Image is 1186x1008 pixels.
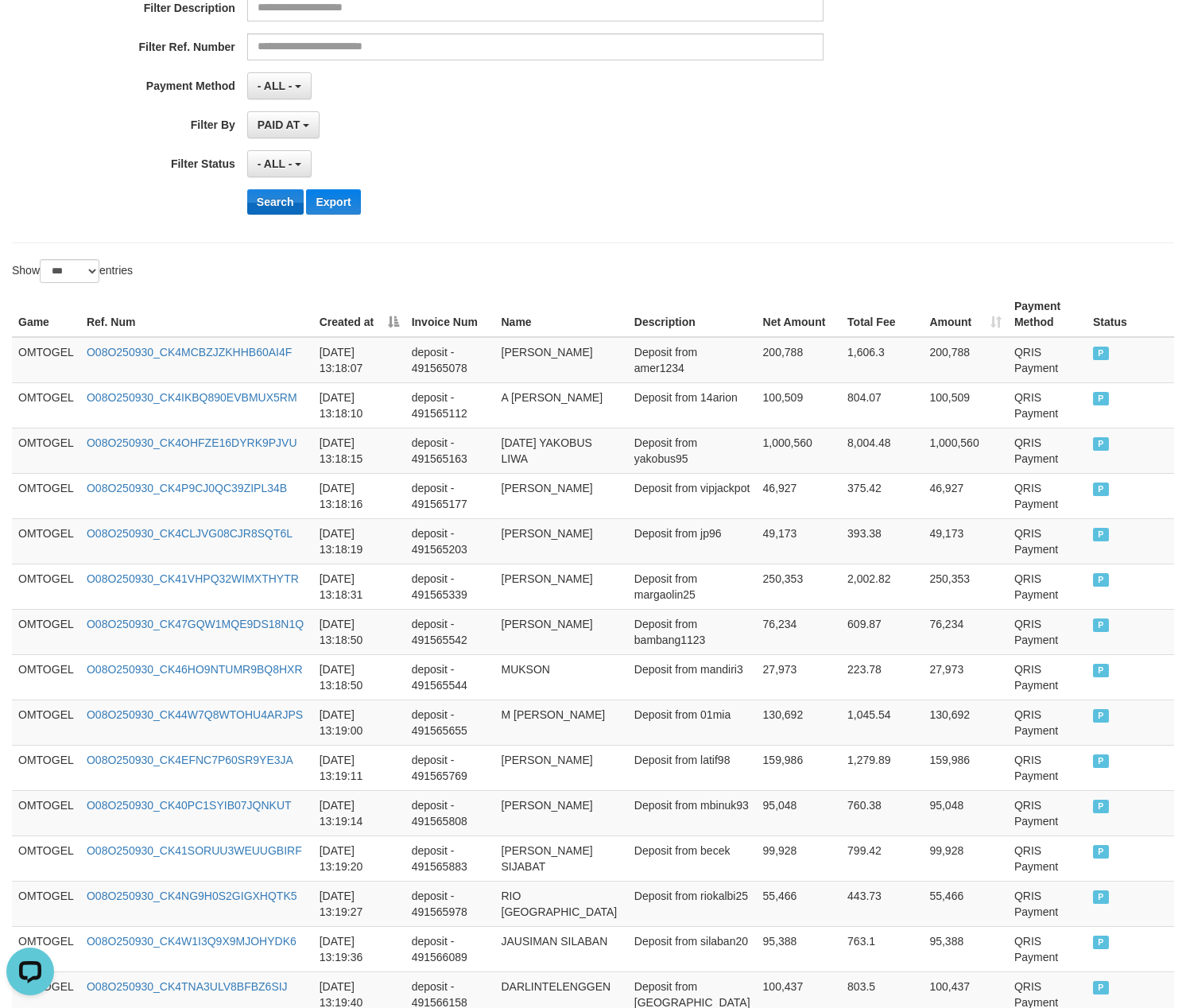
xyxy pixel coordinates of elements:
th: Ref. Num [80,292,313,337]
span: PAID [1093,437,1109,451]
td: [DATE] 13:19:11 [313,745,405,790]
a: O08O250930_CK41SORUU3WEUUGBIRF [87,844,302,857]
span: PAID [1093,800,1109,813]
td: [PERSON_NAME] [495,518,628,564]
td: deposit - 491565544 [405,654,495,700]
td: deposit - 491565655 [405,700,495,745]
td: 95,388 [757,926,842,971]
td: 393.38 [841,518,923,564]
td: [DATE] 13:19:36 [313,926,405,971]
td: deposit - 491565112 [405,382,495,428]
td: 200,788 [757,337,842,383]
td: [PERSON_NAME] [495,745,628,790]
a: O08O250930_CK4EFNC7P60SR9YE3JA [87,754,293,766]
td: QRIS Payment [1008,473,1087,518]
td: Deposit from riokalbi25 [628,881,757,926]
td: 27,973 [757,654,842,700]
td: Deposit from jp96 [628,518,757,564]
a: O08O250930_CK4CLJVG08CJR8SQT6L [87,527,293,540]
td: 46,927 [923,473,1008,518]
td: 223.78 [841,654,923,700]
td: [DATE] 13:18:10 [313,382,405,428]
td: [DATE] 13:18:31 [313,564,405,609]
span: - ALL - [258,157,293,170]
td: [DATE] 13:18:19 [313,518,405,564]
td: 159,986 [923,745,1008,790]
td: 95,048 [923,790,1008,835]
td: OMTOGEL [12,654,80,700]
td: deposit - 491565978 [405,881,495,926]
th: Game [12,292,80,337]
td: [PERSON_NAME] SIJABAT [495,835,628,881]
td: 49,173 [757,518,842,564]
td: 76,234 [923,609,1008,654]
td: [DATE] 13:18:16 [313,473,405,518]
td: 55,466 [757,881,842,926]
td: 100,509 [757,382,842,428]
span: - ALL - [258,79,293,92]
a: O08O250930_CK46HO9NTUMR9BQ8HXR [87,663,303,676]
th: Net Amount [757,292,842,337]
a: O08O250930_CK44W7Q8WTOHU4ARJPS [87,708,303,721]
td: Deposit from latif98 [628,745,757,790]
td: 250,353 [923,564,1008,609]
span: PAID [1093,483,1109,496]
td: 443.73 [841,881,923,926]
td: 804.07 [841,382,923,428]
td: QRIS Payment [1008,609,1087,654]
td: [DATE] 13:18:15 [313,428,405,473]
span: PAID [1093,845,1109,859]
td: [DATE] 13:18:50 [313,609,405,654]
td: OMTOGEL [12,790,80,835]
td: Deposit from mbinuk93 [628,790,757,835]
td: [DATE] 13:19:20 [313,835,405,881]
td: deposit - 491565339 [405,564,495,609]
button: Open LiveChat chat widget [6,6,54,54]
td: deposit - 491565769 [405,745,495,790]
button: - ALL - [247,72,312,99]
td: [PERSON_NAME] [495,790,628,835]
td: Deposit from bambang1123 [628,609,757,654]
span: PAID [1093,981,1109,994]
span: PAID [1093,528,1109,541]
th: Created at: activate to sort column descending [313,292,405,337]
td: Deposit from amer1234 [628,337,757,383]
td: OMTOGEL [12,518,80,564]
td: MUKSON [495,654,628,700]
td: deposit - 491565177 [405,473,495,518]
td: 250,353 [757,564,842,609]
td: QRIS Payment [1008,790,1087,835]
td: OMTOGEL [12,473,80,518]
td: 49,173 [923,518,1008,564]
td: deposit - 491566089 [405,926,495,971]
td: QRIS Payment [1008,428,1087,473]
td: 1,045.54 [841,700,923,745]
td: Deposit from margaolin25 [628,564,757,609]
label: Show entries [12,259,133,283]
td: 200,788 [923,337,1008,383]
td: OMTOGEL [12,745,80,790]
td: 2,002.82 [841,564,923,609]
th: Status [1087,292,1174,337]
td: 99,928 [757,835,842,881]
td: Deposit from becek [628,835,757,881]
td: 27,973 [923,654,1008,700]
span: PAID [1093,618,1109,632]
td: 763.1 [841,926,923,971]
td: deposit - 491565808 [405,790,495,835]
span: PAID AT [258,118,300,131]
td: deposit - 491565078 [405,337,495,383]
td: Deposit from mandiri3 [628,654,757,700]
td: Deposit from silaban20 [628,926,757,971]
a: O08O250930_CK4TNA3ULV8BFBZ6SIJ [87,980,288,993]
a: O08O250930_CK40PC1SYIB07JQNKUT [87,799,292,812]
a: O08O250930_CK41VHPQ32WIMXTHYTR [87,572,299,585]
td: OMTOGEL [12,926,80,971]
th: Invoice Num [405,292,495,337]
td: deposit - 491565203 [405,518,495,564]
td: 760.38 [841,790,923,835]
td: [PERSON_NAME] [495,337,628,383]
td: OMTOGEL [12,835,80,881]
a: O08O250930_CK4IKBQ890EVBMUX5RM [87,391,297,404]
td: deposit - 491565163 [405,428,495,473]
